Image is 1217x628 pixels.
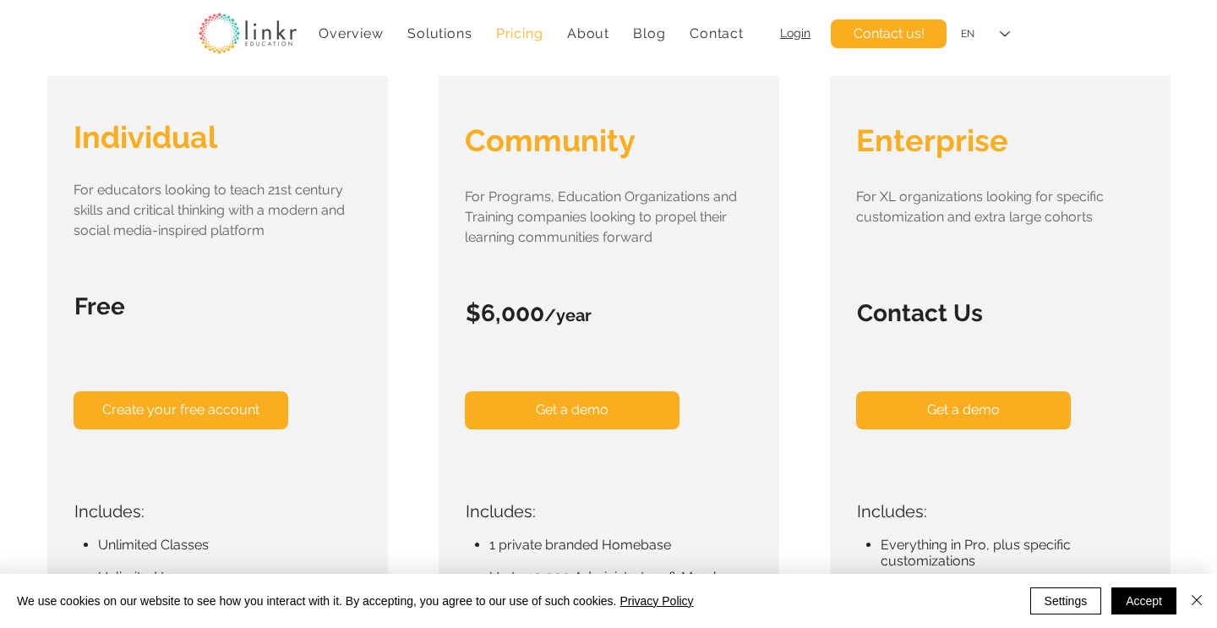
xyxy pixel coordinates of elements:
[74,119,217,155] span: Individual
[489,569,741,585] span: Up to 10,000 Administrators & Members
[881,537,1071,569] span: Everything in Pro, plus specific customizations
[74,182,345,238] span: For educators looking to teach 21st century skills and critical thinking with a modern and social...
[619,594,693,608] a: Privacy Policy
[567,25,609,41] span: About
[857,501,927,522] span: Includes:
[544,305,592,325] span: /year
[625,17,674,50] a: Blog
[199,13,297,54] img: linkr_logo_transparentbg.png
[1111,587,1176,614] button: Accept
[310,17,752,50] nav: Site
[780,26,810,40] a: Login
[831,19,947,48] a: Contact us!
[559,17,619,50] div: About
[466,299,544,327] span: $6,000
[489,537,671,553] span: 1 private branded Homebase
[319,25,383,41] span: Overview
[74,292,125,320] span: Free
[857,299,983,327] span: Contact Us
[310,17,392,50] a: Overview
[1030,587,1102,614] button: Settings
[856,391,1071,429] a: Get a demo
[856,123,1008,158] span: Enterprise
[465,188,737,245] span: For Programs, Education Organizations and Training companies looking to propel their learning com...
[102,401,259,419] span: Create your free account
[961,27,974,41] div: EN
[488,17,552,50] a: Pricing
[466,501,536,522] span: Includes:
[399,17,481,50] div: Solutions
[74,391,288,429] a: Create your free account
[690,25,744,41] span: Contact
[633,25,665,41] span: Blog
[465,391,679,429] a: Get a demo
[949,15,1022,53] div: Language Selector: English
[854,25,925,43] span: Contact us!
[536,401,608,419] span: Get a demo
[1187,587,1207,614] button: Close
[1187,590,1207,610] img: Close
[17,593,694,609] span: We use cookies on our website to see how you interact with it. By accepting, you agree to our use...
[856,188,1104,225] span: For XL organizations looking for specific customization and extra large cohorts
[465,123,636,158] span: Community
[407,25,472,41] span: Solutions
[74,501,145,522] span: Includes:
[681,17,752,50] a: Contact
[496,25,543,41] span: Pricing
[98,537,209,553] span: Unlimited Classes
[927,401,1000,419] span: Get a demo
[98,569,216,585] span: Unlimited Learners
